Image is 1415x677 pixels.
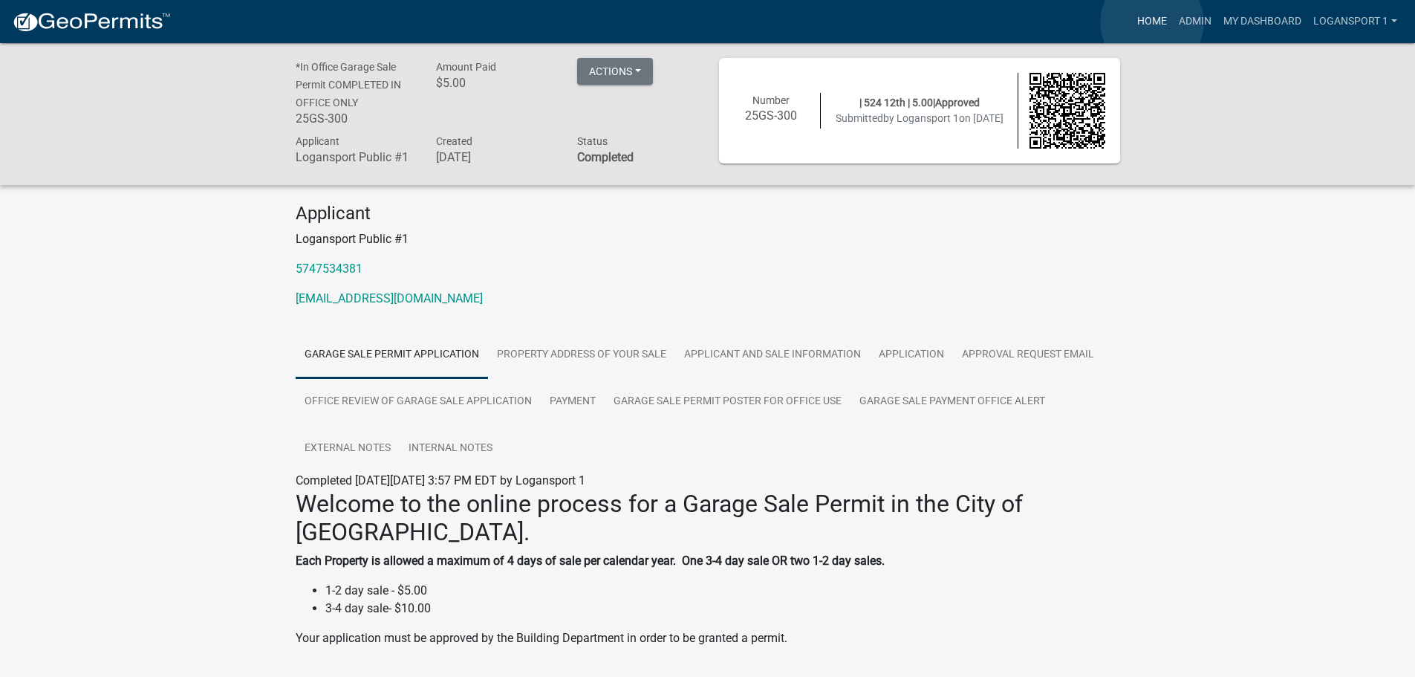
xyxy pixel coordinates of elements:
strong: Each Property is allowed a maximum of 4 days of sale per calendar year. One 3-4 day sale OR two 1... [296,554,885,568]
a: Admin [1173,7,1217,36]
a: Garage Sale Permit Application [296,331,488,379]
a: Approval Request Email [953,331,1103,379]
button: Actions [577,58,653,85]
h6: [DATE] [436,150,555,164]
a: My Dashboard [1217,7,1307,36]
a: [EMAIL_ADDRESS][DOMAIN_NAME] [296,291,483,305]
a: Garage Sale Payment Office Alert [850,378,1054,426]
span: Completed [DATE][DATE] 3:57 PM EDT by Logansport 1 [296,473,585,487]
li: 3-4 day sale- $10.00 [325,600,1120,618]
a: Logansport 1 [1307,7,1403,36]
p: Logansport Public #1 [296,230,1120,248]
a: External Notes [296,425,400,473]
li: 1-2 day sale - $5.00 [325,582,1120,600]
h6: $5.00 [436,76,555,90]
h6: 25GS-300 [296,111,414,126]
a: Internal Notes [400,425,501,473]
span: Amount Paid [436,61,496,73]
span: by Logansport 1 [883,112,959,124]
a: Payment [541,378,605,426]
a: 5747534381 [296,262,362,276]
span: *In Office Garage Sale Permit COMPLETED IN OFFICE ONLY [296,61,401,108]
h2: Welcome to the online process for a Garage Sale Permit in the City of [GEOGRAPHIC_DATA]. [296,490,1120,547]
strong: Completed [577,150,634,164]
span: | 524 12th | 5.00|Approved [859,97,980,108]
span: Submitted on [DATE] [836,112,1003,124]
a: Home [1131,7,1173,36]
span: Number [752,94,790,106]
a: Applicant and Sale Information [675,331,870,379]
img: QR code [1029,73,1105,149]
span: Status [577,135,608,147]
h6: 25GS-300 [734,108,810,123]
a: Application [870,331,953,379]
a: PROPERTY ADDRESS OF YOUR SALE [488,331,675,379]
h6: Logansport Public #1 [296,150,414,164]
a: Office Review of Garage Sale Application [296,378,541,426]
h4: Applicant [296,203,1120,224]
a: Garage Sale Permit Poster for Office Use [605,378,850,426]
p: Your application must be approved by the Building Department in order to be granted a permit. [296,629,1120,665]
span: Created [436,135,472,147]
span: Applicant [296,135,339,147]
